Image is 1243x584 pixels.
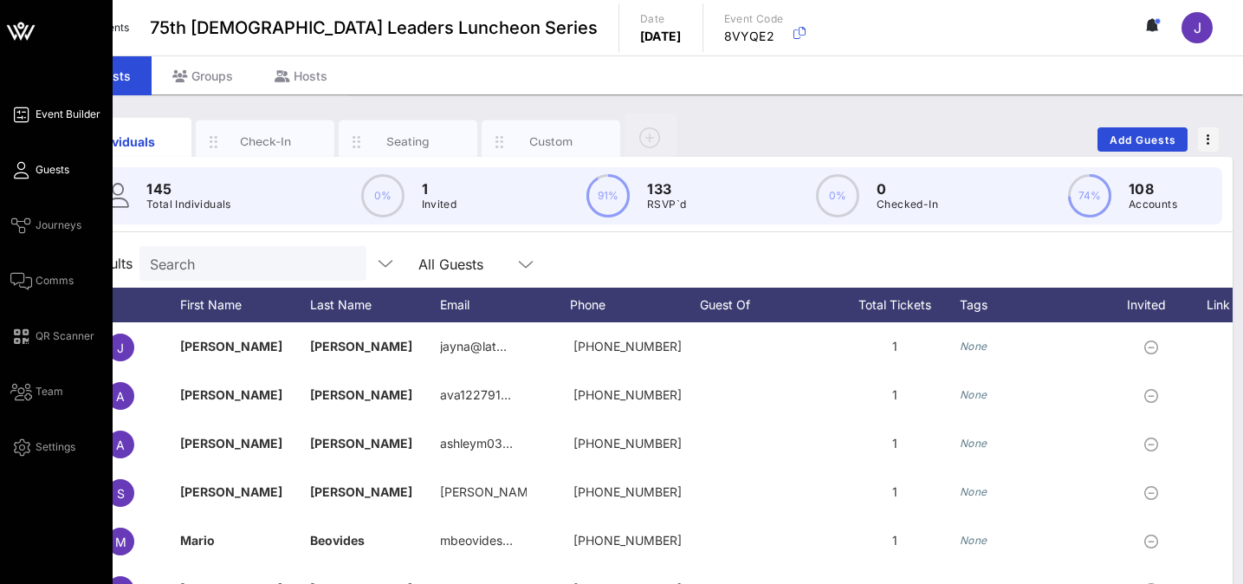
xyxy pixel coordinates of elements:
[36,384,63,399] span: Team
[440,371,511,419] p: ava122791…
[180,339,282,354] span: [PERSON_NAME]
[180,484,282,499] span: [PERSON_NAME]
[418,256,483,272] div: All Guests
[960,388,987,401] i: None
[10,270,74,291] a: Comms
[724,10,784,28] p: Event Code
[180,288,310,322] div: First Name
[1129,178,1177,199] p: 108
[830,371,960,419] div: 1
[146,196,231,213] p: Total Individuals
[960,485,987,498] i: None
[1194,19,1201,36] span: J
[310,387,412,402] span: [PERSON_NAME]
[647,178,686,199] p: 133
[408,246,547,281] div: All Guests
[150,15,598,41] span: 75th [DEMOGRAPHIC_DATA] Leaders Luncheon Series
[254,56,348,95] div: Hosts
[146,178,231,199] p: 145
[36,439,75,455] span: Settings
[513,133,590,150] div: Custom
[700,288,830,322] div: Guest Of
[310,484,412,499] span: [PERSON_NAME]
[10,326,94,347] a: QR Scanner
[84,133,161,151] div: Individuals
[117,341,124,355] span: J
[440,419,513,468] p: ashleym03…
[227,133,304,150] div: Check-In
[877,196,938,213] p: Checked-In
[152,56,254,95] div: Groups
[640,28,682,45] p: [DATE]
[960,437,987,450] i: None
[310,288,440,322] div: Last Name
[570,288,700,322] div: Phone
[1097,127,1188,152] button: Add Guests
[310,436,412,451] span: [PERSON_NAME]
[830,419,960,468] div: 1
[960,534,987,547] i: None
[310,533,365,548] span: Beovides
[1181,12,1213,43] div: J
[640,10,682,28] p: Date
[830,516,960,565] div: 1
[1107,288,1202,322] div: Invited
[36,217,81,233] span: Journeys
[724,28,784,45] p: 8VYQE2
[10,437,75,457] a: Settings
[573,387,682,402] span: +15127792652
[440,468,527,516] p: [PERSON_NAME]…
[1109,133,1177,146] span: Add Guests
[115,535,126,549] span: M
[830,288,960,322] div: Total Tickets
[647,196,686,213] p: RSVP`d
[116,389,125,404] span: A
[10,159,69,180] a: Guests
[573,339,682,354] span: +13104367738
[117,486,125,501] span: S
[10,104,100,125] a: Event Builder
[440,516,513,565] p: mbeovides…
[440,288,570,322] div: Email
[830,468,960,516] div: 1
[440,322,507,371] p: jayna@lat…
[830,322,960,371] div: 1
[573,533,682,548] span: +17863519976
[960,288,1107,322] div: Tags
[310,339,412,354] span: [PERSON_NAME]
[116,438,125,452] span: A
[422,178,457,199] p: 1
[180,533,215,548] span: Mario
[1129,196,1177,213] p: Accounts
[422,196,457,213] p: Invited
[960,340,987,353] i: None
[36,162,69,178] span: Guests
[370,133,447,150] div: Seating
[36,107,100,122] span: Event Builder
[877,178,938,199] p: 0
[573,436,682,451] span: +19158005079
[180,387,282,402] span: [PERSON_NAME]
[10,381,63,402] a: Team
[36,328,94,344] span: QR Scanner
[180,436,282,451] span: [PERSON_NAME]
[36,273,74,289] span: Comms
[573,484,682,499] span: +15129684884
[10,215,81,236] a: Journeys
